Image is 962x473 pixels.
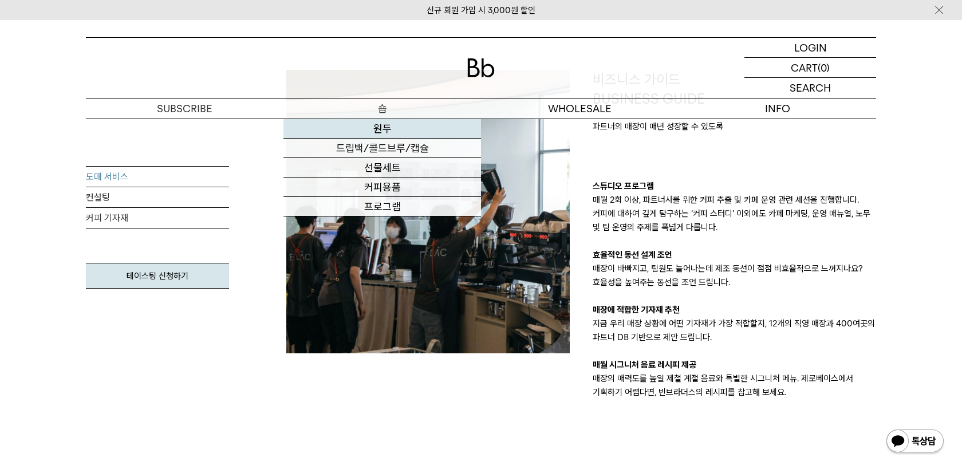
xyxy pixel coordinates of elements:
p: WHOLESALE [481,98,679,119]
p: 파트너의 매장이 매년 성장할 수 있도록 [593,120,876,133]
a: 도매 서비스 [86,167,229,187]
img: 로고 [467,58,495,77]
p: SEARCH [790,78,831,98]
p: INFO [679,98,876,119]
a: 커피 기자재 [86,208,229,228]
p: 매월 시그니처 음료 레시피 제공 [593,358,876,372]
a: CART (0) [744,58,876,78]
a: LOGIN [744,38,876,58]
p: 매월 2회 이상, 파트너사를 위한 커피 추출 및 카페 운영 관련 세션을 진행합니다. 커피에 대하여 깊게 탐구하는 ‘커피 스터디’ 이외에도 카페 마케팅, 운영 매뉴얼, 노무 및... [593,193,876,234]
a: 드립백/콜드브루/캡슐 [283,139,481,158]
p: CART [791,58,818,77]
p: (0) [818,58,830,77]
a: 숍 [283,98,481,119]
p: 스튜디오 프로그램 [593,179,876,193]
p: 매장에 적합한 기자재 추천 [593,303,876,317]
a: 원두 [283,119,481,139]
a: 선물세트 [283,158,481,178]
p: 매장의 매력도를 높일 제철 계절 음료와 특별한 시그니처 메뉴. 제로베이스에서 기획하기 어렵다면, 빈브라더스의 레시피를 참고해 보세요. [593,372,876,399]
img: 카카오톡 채널 1:1 채팅 버튼 [885,428,945,456]
p: 매장이 바빠지고, 팀원도 늘어나는데 제조 동선이 점점 비효율적으로 느껴지나요? 효율성을 높여주는 동선을 조언 드립니다. [593,262,876,289]
a: 컨설팅 [86,187,229,208]
a: 신규 회원 가입 시 3,000원 할인 [427,5,535,15]
p: 효율적인 동선 설계 조언 [593,248,876,262]
a: 커피용품 [283,178,481,197]
p: 지금 우리 매장 상황에 어떤 기자재가 가장 적합할지, 12개의 직영 매장과 400여곳의 파트너 DB 기반으로 제안 드립니다. [593,317,876,344]
a: SUBSCRIBE [86,98,283,119]
a: 프로그램 [283,197,481,216]
p: LOGIN [794,38,827,57]
a: 테이스팅 신청하기 [86,263,229,289]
